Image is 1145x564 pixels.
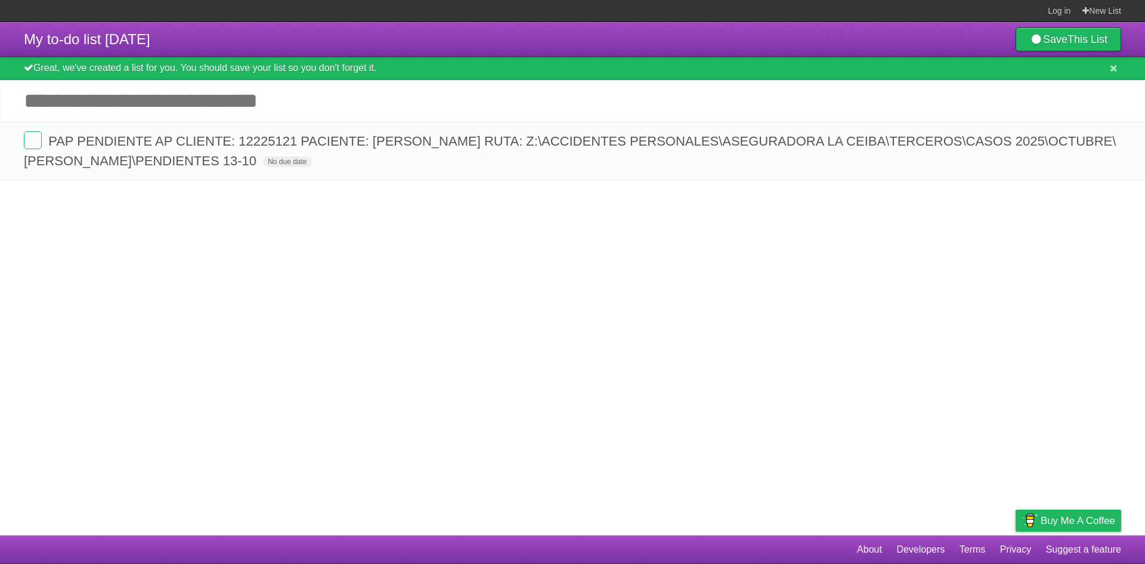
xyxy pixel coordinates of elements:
span: Buy me a coffee [1041,510,1115,531]
a: Terms [960,538,986,561]
a: Developers [896,538,945,561]
span: My to-do list [DATE] [24,31,150,47]
a: Suggest a feature [1046,538,1121,561]
b: This List [1067,33,1107,45]
a: About [857,538,882,561]
a: Privacy [1000,538,1031,561]
span: PAP PENDIENTE AP CLIENTE: 12225121 PACIENTE: [PERSON_NAME] RUTA: Z:\ACCIDENTES PERSONALES\ASEGURA... [24,134,1116,168]
label: Done [24,131,42,149]
img: Buy me a coffee [1022,510,1038,531]
a: SaveThis List [1016,27,1121,51]
span: No due date [263,156,311,167]
a: Buy me a coffee [1016,510,1121,532]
